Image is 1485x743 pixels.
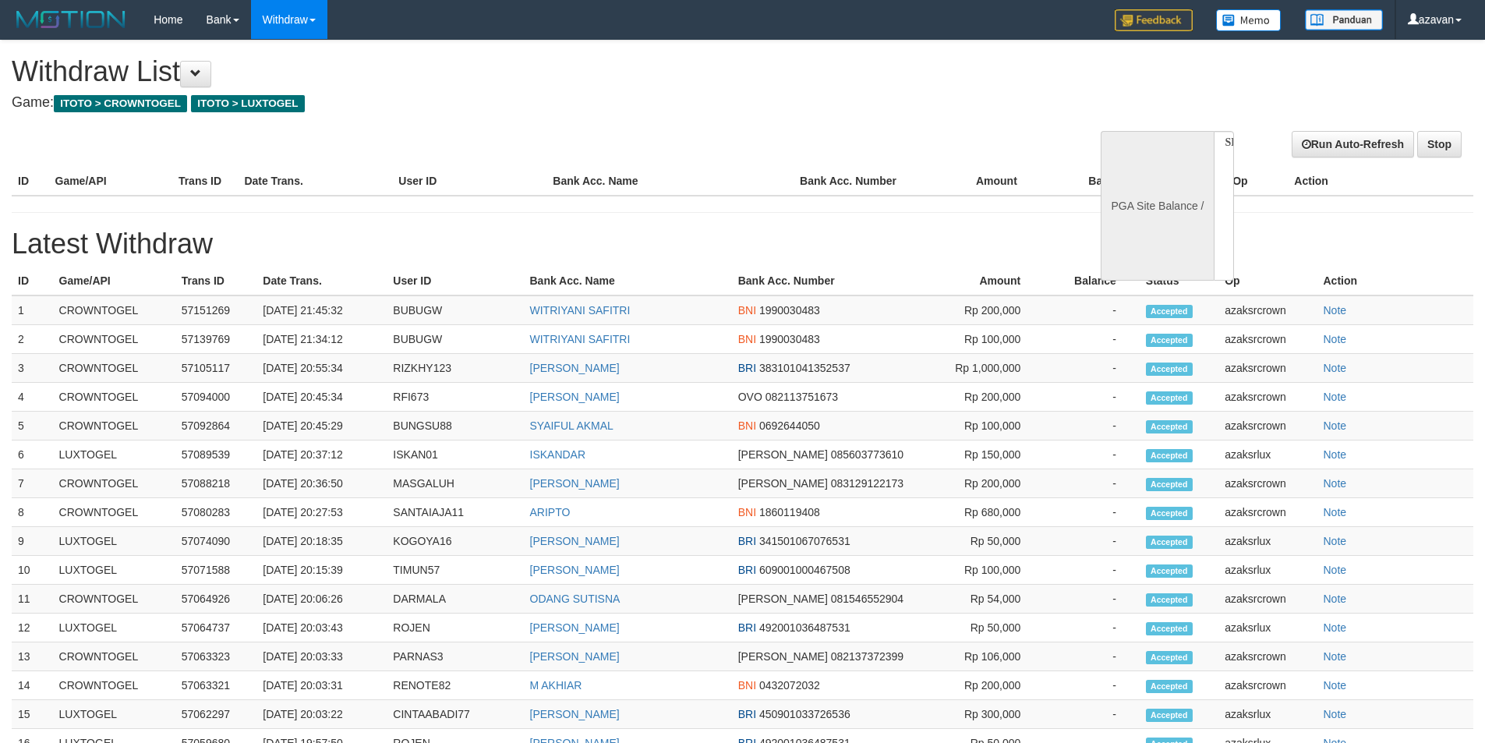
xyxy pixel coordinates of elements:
[759,419,820,432] span: 0692644050
[1146,536,1193,549] span: Accepted
[54,95,187,112] span: ITOTO > CROWNTOGEL
[1218,614,1317,642] td: azaksrlux
[932,614,1044,642] td: Rp 50,000
[12,8,130,31] img: MOTION_logo.png
[1044,498,1140,527] td: -
[53,325,175,354] td: CROWNTOGEL
[1146,651,1193,664] span: Accepted
[738,419,756,432] span: BNI
[53,556,175,585] td: LUXTOGEL
[1044,267,1140,295] th: Balance
[932,700,1044,729] td: Rp 300,000
[12,469,53,498] td: 7
[530,708,620,720] a: [PERSON_NAME]
[1218,527,1317,556] td: azaksrlux
[175,267,257,295] th: Trans ID
[12,614,53,642] td: 12
[387,325,523,354] td: BUBUGW
[738,506,756,518] span: BNI
[53,585,175,614] td: CROWNTOGEL
[256,440,387,469] td: [DATE] 20:37:12
[256,295,387,325] td: [DATE] 21:45:32
[1324,564,1347,576] a: Note
[256,585,387,614] td: [DATE] 20:06:26
[831,650,903,663] span: 082137372399
[530,506,571,518] a: ARIPTO
[175,585,257,614] td: 57064926
[1146,593,1193,607] span: Accepted
[1044,527,1140,556] td: -
[1417,131,1462,157] a: Stop
[738,391,762,403] span: OVO
[53,527,175,556] td: LUXTOGEL
[387,440,523,469] td: ISKAN01
[12,383,53,412] td: 4
[12,167,49,196] th: ID
[1218,642,1317,671] td: azaksrcrown
[12,642,53,671] td: 13
[1146,680,1193,693] span: Accepted
[1044,671,1140,700] td: -
[738,679,756,692] span: BNI
[530,535,620,547] a: [PERSON_NAME]
[175,556,257,585] td: 57071588
[175,614,257,642] td: 57064737
[1146,305,1193,318] span: Accepted
[932,671,1044,700] td: Rp 200,000
[738,535,756,547] span: BRI
[392,167,546,196] th: User ID
[917,167,1040,196] th: Amount
[1288,167,1473,196] th: Action
[387,412,523,440] td: BUNGSU88
[1218,383,1317,412] td: azaksrcrown
[1324,708,1347,720] a: Note
[387,469,523,498] td: MASGALUH
[759,564,850,576] span: 609001000467508
[1324,362,1347,374] a: Note
[12,56,974,87] h1: Withdraw List
[53,498,175,527] td: CROWNTOGEL
[1218,267,1317,295] th: Op
[1324,477,1347,490] a: Note
[530,621,620,634] a: [PERSON_NAME]
[53,354,175,383] td: CROWNTOGEL
[387,498,523,527] td: SANTAIAJA11
[256,498,387,527] td: [DATE] 20:27:53
[1324,448,1347,461] a: Note
[738,708,756,720] span: BRI
[1218,469,1317,498] td: azaksrcrown
[932,267,1044,295] th: Amount
[1324,304,1347,317] a: Note
[732,267,932,295] th: Bank Acc. Number
[530,419,613,432] a: SYAIFUL AKMAL
[738,362,756,374] span: BRI
[175,412,257,440] td: 57092864
[759,621,850,634] span: 492001036487531
[1101,131,1213,281] div: PGA Site Balance /
[12,556,53,585] td: 10
[53,295,175,325] td: CROWNTOGEL
[387,671,523,700] td: RENOTE82
[53,642,175,671] td: CROWNTOGEL
[12,325,53,354] td: 2
[546,167,794,196] th: Bank Acc. Name
[759,362,850,374] span: 383101041352537
[175,440,257,469] td: 57089539
[1115,9,1193,31] img: Feedback.jpg
[1324,333,1347,345] a: Note
[12,440,53,469] td: 6
[12,671,53,700] td: 14
[1218,556,1317,585] td: azaksrlux
[1218,671,1317,700] td: azaksrcrown
[191,95,305,112] span: ITOTO > LUXTOGEL
[932,585,1044,614] td: Rp 54,000
[932,295,1044,325] td: Rp 200,000
[1324,419,1347,432] a: Note
[387,642,523,671] td: PARNAS3
[175,325,257,354] td: 57139769
[387,556,523,585] td: TIMUN57
[12,95,974,111] h4: Game:
[12,498,53,527] td: 8
[1140,267,1218,295] th: Status
[1146,564,1193,578] span: Accepted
